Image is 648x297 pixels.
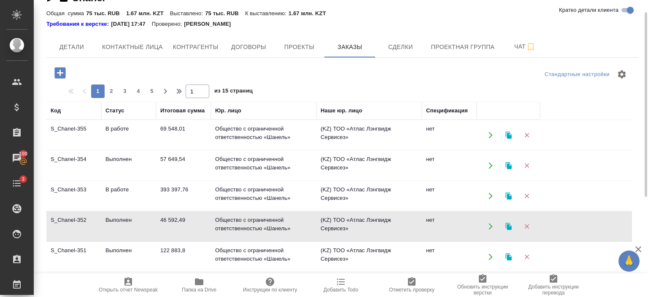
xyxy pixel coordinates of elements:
button: Удалить [518,157,535,174]
p: 75 тыс. RUB [205,10,245,16]
p: Общая сумма [46,10,86,16]
span: 5 [145,87,159,95]
td: Общество с ограниченной ответственностью «Шанель» [211,151,316,180]
button: 🙏 [618,251,640,272]
span: Договоры [228,42,269,52]
td: (KZ) ТОО «Атлас Лэнгвидж Сервисез» [316,151,422,180]
button: Удалить [518,187,535,204]
td: (KZ) ТОО «Атлас Лэнгвидж Сервисез» [316,242,422,272]
button: 5 [145,84,159,98]
button: Открыть [482,126,499,144]
button: Папка на Drive [164,273,235,297]
td: Общество с ограниченной ответственностью «Шанель» [211,120,316,150]
td: Общество с ограниченной ответственностью «Шанель» [211,212,316,241]
svg: Подписаться [526,42,536,52]
span: Открыть отчет Newspeak [99,287,158,293]
p: Выставлено: [170,10,205,16]
button: 4 [132,84,145,98]
td: S_Chanel-351 [46,242,101,272]
button: Клонировать [500,248,517,265]
a: Требования к верстке: [46,20,111,28]
span: Добавить Todo [324,287,358,293]
span: 2 [105,87,118,95]
td: Общество с ограниченной ответственностью «Шанель» [211,181,316,211]
button: Добавить проект [49,64,72,82]
div: Наше юр. лицо [321,106,362,115]
span: Отметить проверку [389,287,434,293]
span: Инструкции по клиенту [243,287,297,293]
span: 100 [14,150,33,158]
td: Выполнен [101,212,156,241]
td: нет [422,242,477,272]
td: S_Chanel-353 [46,181,101,211]
span: 4 [132,87,145,95]
td: Общество с ограниченной ответственностью «Шанель» [211,242,316,272]
div: Код [51,106,61,115]
td: В работе [101,120,156,150]
span: Кратко детали клиента [559,6,618,14]
button: Обновить инструкции верстки [447,273,518,297]
button: Добавить инструкции перевода [518,273,589,297]
td: Выполнен [101,151,156,180]
span: Настроить таблицу [612,64,632,84]
button: Клонировать [500,126,517,144]
div: Нажми, чтобы открыть папку с инструкцией [46,20,111,28]
span: 3 [118,87,132,95]
button: Клонировать [500,157,517,174]
span: Папка на Drive [182,287,216,293]
td: Выполнен [101,242,156,272]
p: 75 тыс. RUB [86,10,126,16]
p: [DATE] 17:47 [111,20,152,28]
p: 1.67 млн. KZT [289,10,332,16]
button: Удалить [518,248,535,265]
span: 🙏 [622,252,636,270]
td: S_Chanel-354 [46,151,101,180]
span: Контрагенты [173,42,219,52]
a: 100 [2,147,32,169]
td: 69 548,01 [156,120,211,150]
td: нет [422,212,477,241]
span: Контактные лица [102,42,163,52]
td: S_Chanel-352 [46,212,101,241]
span: Заказы [329,42,370,52]
td: (KZ) ТОО «Атлас Лэнгвидж Сервисез» [316,212,422,241]
td: В работе [101,181,156,211]
p: [PERSON_NAME] [184,20,237,28]
button: Инструкции по клиенту [235,273,305,297]
button: Открыть [482,157,499,174]
div: Статус [105,106,124,115]
button: Открыть [482,218,499,235]
span: Детали [51,42,92,52]
td: 393 397,76 [156,181,211,211]
span: Проектная группа [431,42,494,52]
button: Клонировать [500,218,517,235]
td: 46 592,49 [156,212,211,241]
button: Добавить Todo [305,273,376,297]
button: Открыть отчет Newspeak [93,273,164,297]
div: Итоговая сумма [160,106,205,115]
button: Отметить проверку [376,273,447,297]
div: split button [543,68,612,81]
button: Удалить [518,218,535,235]
td: 122 883,8 [156,242,211,272]
button: Удалить [518,126,535,144]
span: 3 [16,175,30,183]
span: Чат [505,41,545,52]
button: Открыть [482,187,499,204]
p: К выставлению: [245,10,289,16]
button: Открыть [482,248,499,265]
td: нет [422,181,477,211]
a: 3 [2,173,32,194]
td: нет [422,151,477,180]
span: Добавить инструкции перевода [523,284,584,296]
td: S_Chanel-355 [46,120,101,150]
td: нет [422,120,477,150]
span: Обновить инструкции верстки [452,284,513,296]
button: 2 [105,84,118,98]
p: 1.67 млн. KZT [126,10,170,16]
button: 3 [118,84,132,98]
td: (KZ) ТОО «Атлас Лэнгвидж Сервисез» [316,181,422,211]
p: Проверено: [152,20,184,28]
div: Спецификация [426,106,468,115]
span: из 15 страниц [214,86,253,98]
